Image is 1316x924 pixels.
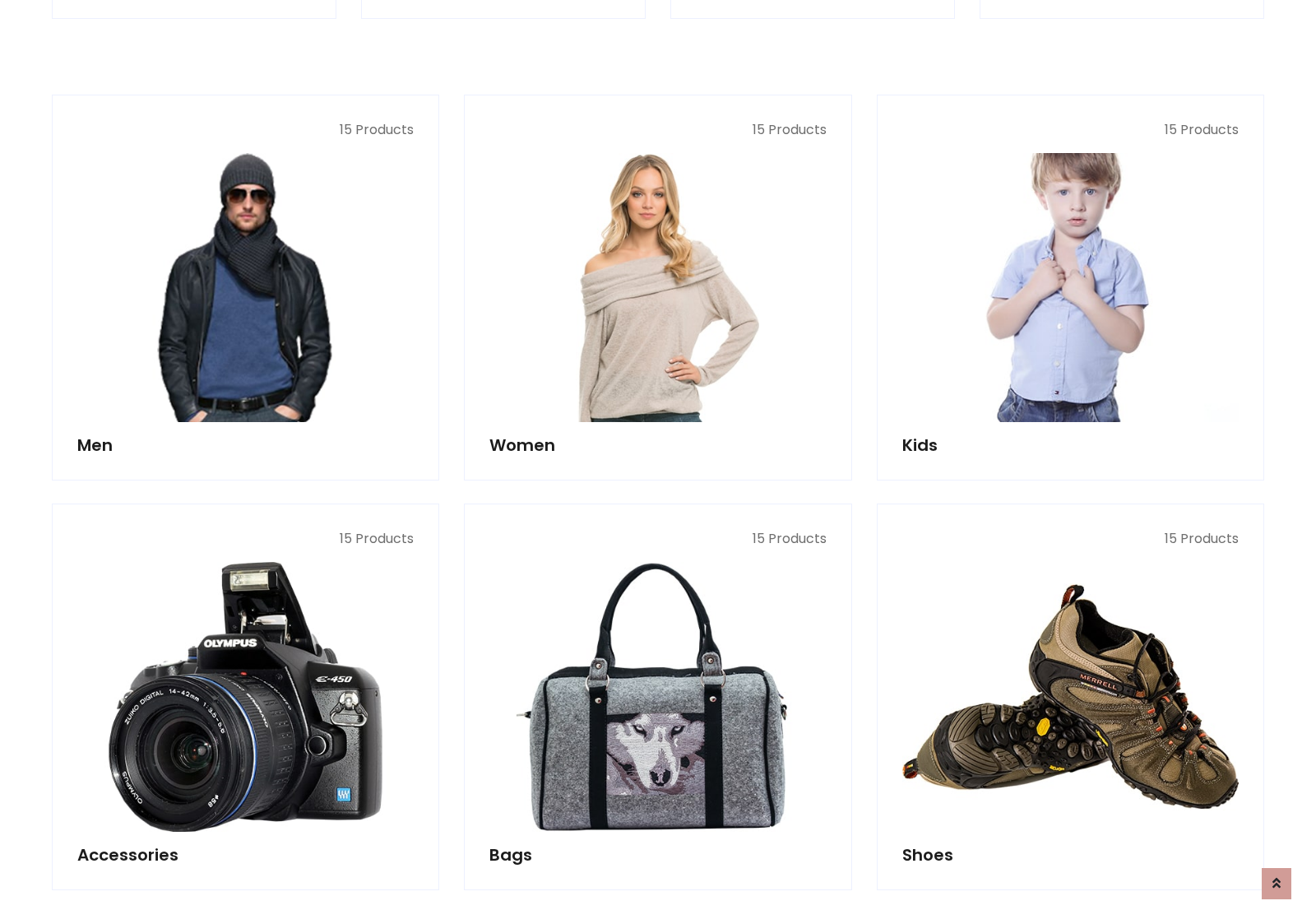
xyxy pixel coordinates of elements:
[77,529,414,549] p: 15 Products
[902,120,1239,140] p: 15 Products
[77,845,414,865] h5: Accessories
[489,529,826,549] p: 15 Products
[77,120,414,140] p: 15 Products
[902,529,1239,549] p: 15 Products
[489,845,826,865] h5: Bags
[489,435,826,455] h5: Women
[902,845,1239,865] h5: Shoes
[902,435,1239,455] h5: Kids
[77,435,414,455] h5: Men
[489,120,826,140] p: 15 Products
